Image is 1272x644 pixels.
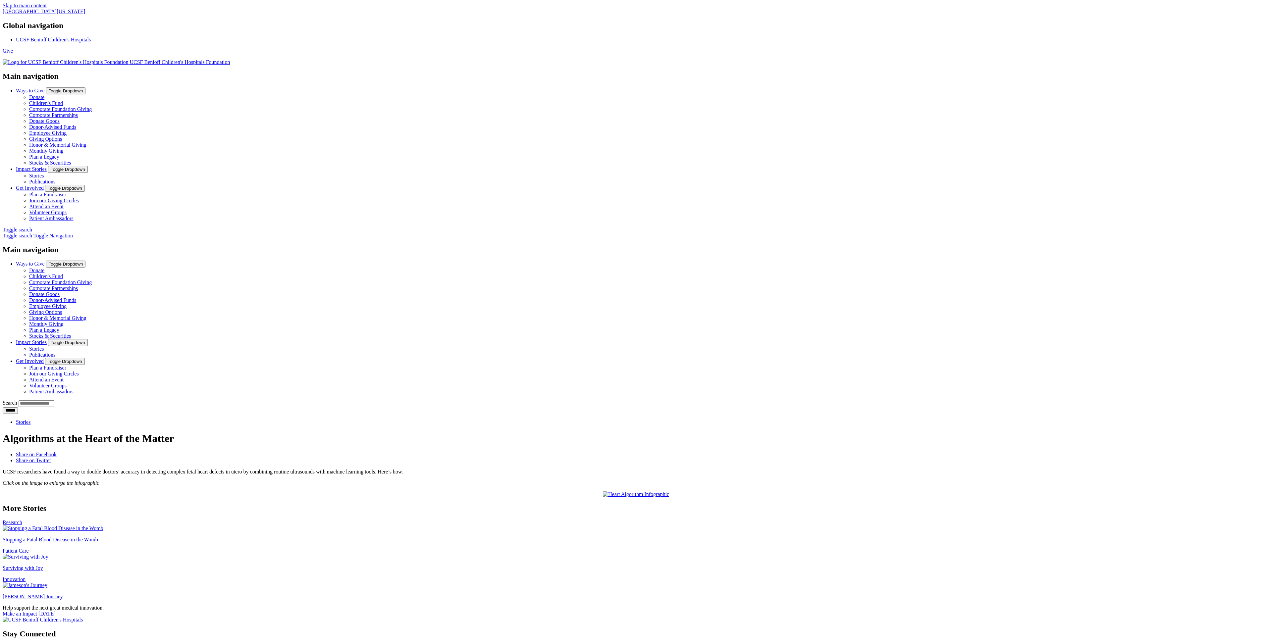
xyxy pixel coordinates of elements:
img: Logo for UCSF Benioff Children's Hospitals Foundation [3,59,128,65]
a: UCSF Benioff Children's Hospitals [16,37,91,42]
a: Plan a Fundraiser [29,365,66,371]
h2: Main navigation [3,72,1269,81]
button: Toggle Dropdown [48,339,88,346]
span: Toggle search [3,227,32,232]
p: UCSF researchers have found a way to double doctors’ accuracy in detecting complex fetal heart de... [3,469,1269,475]
img: Jameson's Journey [3,582,47,588]
img: UCSF Benioff Children's Hospitals [3,617,83,623]
a: Giving Options [29,309,62,315]
h2: Main navigation [3,245,1269,254]
a: Get Involved [16,185,44,191]
a: Volunteer Groups [29,383,67,388]
a: Publications [29,352,55,358]
a: Ways to Give [16,261,45,267]
a: Attend an Event [29,377,64,382]
a: Monthly Giving [29,148,64,154]
a: Impact Stories [16,166,47,172]
img: Heart Algorithm Infographic [603,491,669,497]
button: Toggle Dropdown [46,261,86,268]
a: Impact Stories [16,339,47,345]
a: Patient Care Surviving with Joy Surviving with Joy [3,548,1269,571]
a: Donate Goods [29,118,60,124]
button: Toggle Dropdown [48,166,88,173]
a: Patient Ambassadors [29,216,74,221]
a: Make an Impact [DATE] [3,611,56,617]
img: Surviving with Joy [3,554,48,560]
a: Plan a Legacy [29,154,59,160]
button: Toggle Dropdown [45,358,85,365]
div: Patient Care [3,548,1269,554]
a: Employee Giving [29,303,67,309]
span: [PERSON_NAME] Journey [3,594,63,599]
div: Innovation [3,576,1269,582]
a: Corporate Foundation Giving [29,279,92,285]
span: Surviving with Joy [3,565,43,571]
span: Toggle Navigation [33,233,73,238]
a: Get Involved [16,358,44,364]
a: [GEOGRAPHIC_DATA][US_STATE] [3,9,85,14]
label: Search [3,400,17,406]
a: Ways to Give [16,88,45,93]
a: Skip to main content [3,3,47,8]
a: Patient Ambassadors [29,389,74,394]
a: Join our Giving Circles [29,198,79,203]
a: UCSF Benioff Children's Hospitals Foundation [3,59,230,65]
a: Give [3,48,14,54]
h2: Global navigation [3,21,1269,30]
a: Infographic [603,491,669,497]
a: Plan a Legacy [29,327,59,333]
a: Stories [29,346,44,352]
span: Algorithms at the Heart of the Matter [3,432,174,444]
a: Corporate Partnerships [29,285,78,291]
a: Join our Giving Circles [29,371,79,376]
a: Stocks & Securities [29,160,71,166]
a: Donate [29,268,44,273]
h2: Stay Connected [3,629,1269,638]
a: Stories [29,173,44,178]
a: Stories [16,419,30,425]
a: Share on Twitter [16,458,51,463]
img: Stopping a Fatal Blood Disease in the Womb [3,525,103,531]
a: Innovation Jameson's Journey [PERSON_NAME] Journey [3,576,1269,600]
h2: More Stories [3,504,1269,513]
button: Toggle Dropdown [46,87,86,94]
a: Children's Fund [29,273,63,279]
a: Giving Options [29,136,62,142]
span: Toggle search [3,233,32,238]
a: Stocks & Securities [29,333,71,339]
a: Donor-Advised Funds [29,297,76,303]
a: Corporate Foundation Giving [29,106,92,112]
span: Stopping a Fatal Blood Disease in the Womb [3,537,98,542]
a: Donor-Advised Funds [29,124,76,130]
a: Monthly Giving [29,321,64,327]
em: Click on the image to enlarge the infographic [3,480,99,486]
a: Attend an Event [29,204,64,209]
a: Children's Fund [29,100,63,106]
a: Honor & Memorial Giving [29,315,86,321]
a: Corporate Partnerships [29,112,78,118]
a: Research Stopping a Fatal Blood Disease in the Womb Stopping a Fatal Blood Disease in the Womb [3,520,1269,543]
div: Help support the next great medical innovation. [3,605,1269,611]
span: UCSF Benioff Children's Hospitals Foundation [130,59,230,65]
a: Share on Facebook [16,452,57,457]
a: Plan a Fundraiser [29,192,66,197]
a: Employee Giving [29,130,67,136]
div: Research [3,520,1269,525]
a: Donate Goods [29,291,60,297]
a: Volunteer Groups [29,210,67,215]
a: Honor & Memorial Giving [29,142,86,148]
a: Publications [29,179,55,184]
a: Donate [29,94,44,100]
button: Toggle Dropdown [45,185,85,192]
